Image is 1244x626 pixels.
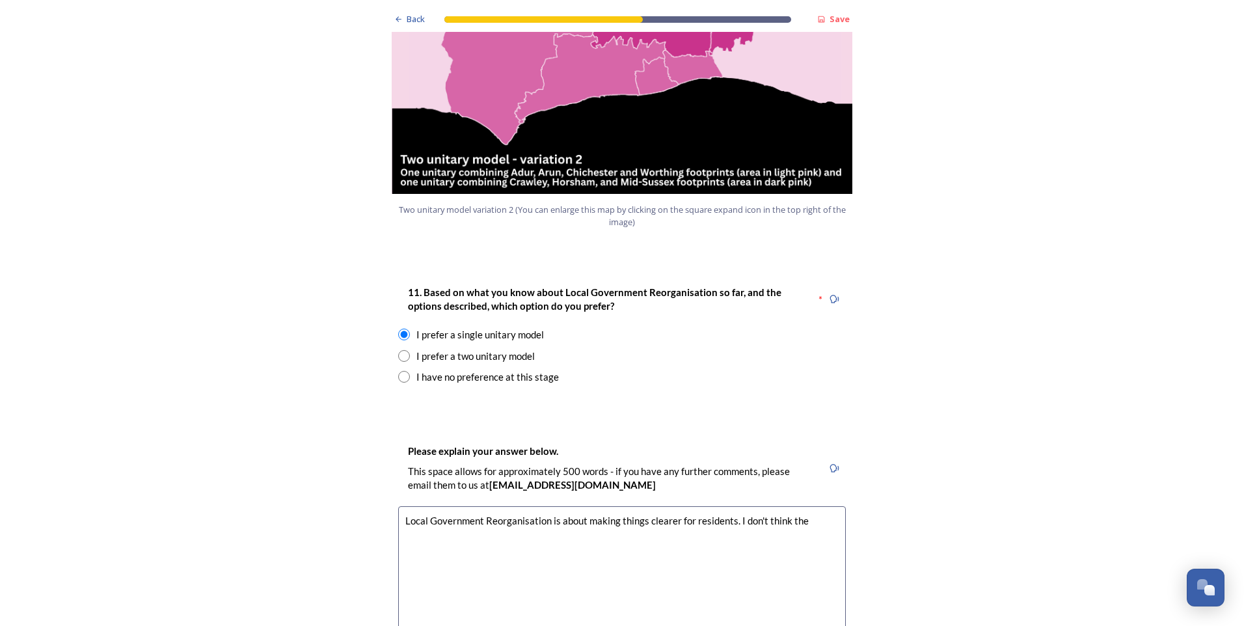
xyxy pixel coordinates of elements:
[408,286,783,312] strong: 11. Based on what you know about Local Government Reorganisation so far, and the options describe...
[407,13,425,25] span: Back
[416,327,544,342] div: I prefer a single unitary model
[408,445,558,457] strong: Please explain your answer below.
[489,479,656,491] strong: [EMAIL_ADDRESS][DOMAIN_NAME]
[398,204,846,228] span: Two unitary model variation 2 (You can enlarge this map by clicking on the square expand icon in ...
[830,13,850,25] strong: Save
[416,349,535,364] div: I prefer a two unitary model
[408,465,813,493] p: This space allows for approximately 500 words - if you have any further comments, please email th...
[416,370,559,385] div: I have no preference at this stage
[1187,569,1224,606] button: Open Chat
